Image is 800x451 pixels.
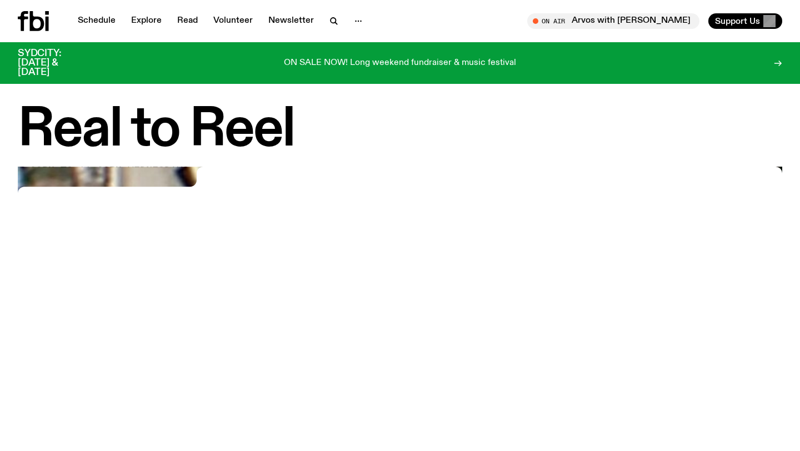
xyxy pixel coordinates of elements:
[71,13,122,29] a: Schedule
[171,13,204,29] a: Read
[527,13,699,29] button: On AirArvos with [PERSON_NAME]
[715,16,760,26] span: Support Us
[124,13,168,29] a: Explore
[708,13,782,29] button: Support Us
[262,13,321,29] a: Newsletter
[207,13,259,29] a: Volunteer
[18,106,782,156] h1: Real to Reel
[284,58,516,68] p: ON SALE NOW! Long weekend fundraiser & music festival
[18,49,89,77] h3: SYDCITY: [DATE] & [DATE]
